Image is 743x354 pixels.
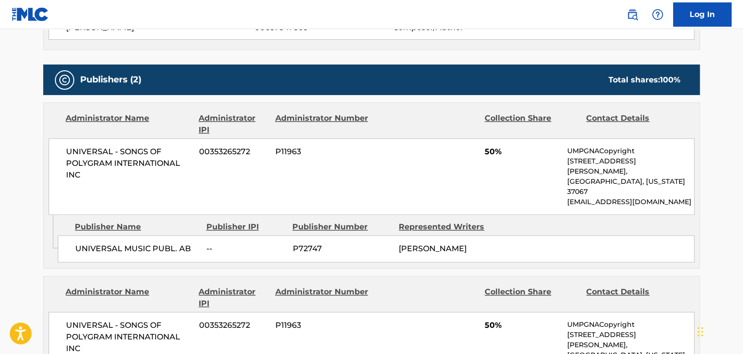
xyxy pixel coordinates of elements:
div: Collection Share [485,286,579,309]
span: UNIVERSAL - SONGS OF POLYGRAM INTERNATIONAL INC [66,146,192,181]
span: UNIVERSAL MUSIC PUBL. AB [75,243,199,255]
span: 100 % [660,75,680,84]
img: search [626,9,638,20]
p: [GEOGRAPHIC_DATA], [US_STATE] 37067 [567,177,694,197]
div: Administrator IPI [199,286,268,309]
div: Help [648,5,667,24]
div: Publisher Number [292,221,391,233]
a: Log In [673,2,731,27]
span: P11963 [275,320,370,331]
div: Collection Share [485,113,579,136]
span: -- [206,243,285,255]
span: 00353265272 [199,146,268,158]
span: 50% [485,320,560,331]
span: [PERSON_NAME] [399,244,467,253]
p: UMPGNACopyright [567,146,694,156]
div: Administrator IPI [199,113,268,136]
div: Drag [697,317,703,346]
p: [STREET_ADDRESS][PERSON_NAME], [567,330,694,350]
div: Publisher Name [75,221,199,233]
span: 00353265272 [199,320,268,331]
span: P11963 [275,146,370,158]
img: Publishers [59,74,70,86]
div: Administrator Name [66,286,191,309]
div: Publisher IPI [206,221,285,233]
div: Administrator Number [275,286,369,309]
img: MLC Logo [12,7,49,21]
span: 50% [485,146,560,158]
p: [STREET_ADDRESS][PERSON_NAME], [567,156,694,177]
a: Public Search [623,5,642,24]
iframe: Chat Widget [694,307,743,354]
p: [EMAIL_ADDRESS][DOMAIN_NAME] [567,197,694,207]
div: Administrator Number [275,113,369,136]
div: Total shares: [608,74,680,86]
h5: Publishers (2) [80,74,141,85]
p: UMPGNACopyright [567,320,694,330]
span: P72747 [292,243,391,255]
div: Contact Details [586,286,680,309]
img: help [652,9,663,20]
div: Represented Writers [399,221,498,233]
div: Administrator Name [66,113,191,136]
div: Contact Details [586,113,680,136]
